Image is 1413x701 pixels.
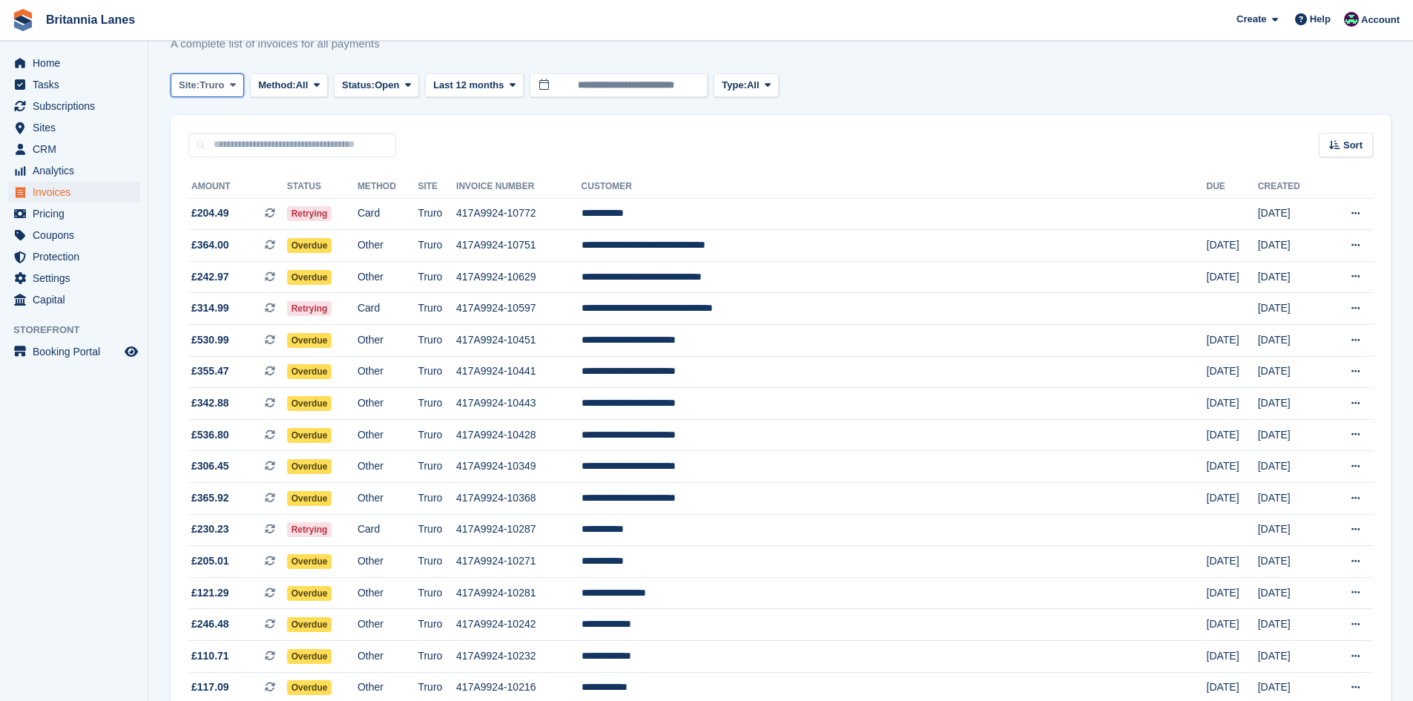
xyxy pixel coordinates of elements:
a: menu [7,246,140,267]
td: 417A9924-10597 [456,293,582,325]
td: Card [358,198,418,230]
span: Overdue [287,459,332,474]
td: [DATE] [1258,261,1325,293]
td: Truro [418,451,456,483]
td: Other [358,356,418,388]
span: £355.47 [191,363,229,379]
button: Site: Truro [171,73,244,98]
span: CRM [33,139,122,159]
td: [DATE] [1207,388,1258,420]
td: Card [358,293,418,325]
a: Preview store [122,343,140,361]
td: Truro [418,230,456,262]
td: [DATE] [1207,419,1258,451]
span: Overdue [287,396,332,411]
img: Kirsty Miles [1344,12,1359,27]
span: £306.45 [191,458,229,474]
td: 417A9924-10232 [456,641,582,673]
td: 417A9924-10349 [456,451,582,483]
td: 417A9924-10443 [456,388,582,420]
a: menu [7,139,140,159]
td: Other [358,230,418,262]
span: Booking Portal [33,341,122,362]
td: [DATE] [1207,261,1258,293]
span: Overdue [287,586,332,601]
span: Pricing [33,203,122,224]
td: Other [358,388,418,420]
td: Other [358,419,418,451]
td: [DATE] [1207,356,1258,388]
td: [DATE] [1258,419,1325,451]
span: Help [1310,12,1331,27]
span: £314.99 [191,300,229,316]
span: £536.80 [191,427,229,443]
td: [DATE] [1207,546,1258,578]
td: [DATE] [1258,641,1325,673]
td: 417A9924-10441 [456,356,582,388]
td: 417A9924-10368 [456,483,582,515]
a: menu [7,225,140,246]
td: Truro [418,483,456,515]
span: All [296,78,309,93]
a: menu [7,74,140,95]
td: Other [358,261,418,293]
a: menu [7,160,140,181]
span: Last 12 months [433,78,504,93]
td: 417A9924-10271 [456,546,582,578]
td: Truro [418,419,456,451]
span: All [747,78,760,93]
th: Created [1258,175,1325,199]
span: Site: [179,78,200,93]
span: Retrying [287,206,332,221]
span: Tasks [33,74,122,95]
span: Create [1236,12,1266,27]
a: menu [7,96,140,116]
a: menu [7,268,140,289]
span: Overdue [287,270,332,285]
span: Type: [722,78,747,93]
td: [DATE] [1258,230,1325,262]
td: Truro [418,198,456,230]
th: Site [418,175,456,199]
td: Truro [418,546,456,578]
td: 417A9924-10281 [456,577,582,609]
p: A complete list of invoices for all payments [171,36,380,53]
td: [DATE] [1258,388,1325,420]
span: £121.29 [191,585,229,601]
span: Status: [342,78,375,93]
td: 417A9924-10629 [456,261,582,293]
span: Home [33,53,122,73]
button: Method: All [250,73,328,98]
td: Truro [418,641,456,673]
td: [DATE] [1258,514,1325,546]
td: 417A9924-10451 [456,325,582,357]
span: Protection [33,246,122,267]
span: Retrying [287,301,332,316]
img: stora-icon-8386f47178a22dfd0bd8f6a31ec36ba5ce8667c1dd55bd0f319d3a0aa187defe.svg [12,9,34,31]
td: [DATE] [1258,609,1325,641]
span: £342.88 [191,395,229,411]
span: £117.09 [191,679,229,695]
span: Invoices [33,182,122,203]
td: [DATE] [1258,198,1325,230]
span: Settings [33,268,122,289]
td: [DATE] [1207,483,1258,515]
span: Sites [33,117,122,138]
td: Truro [418,388,456,420]
a: menu [7,341,140,362]
td: [DATE] [1258,293,1325,325]
span: £365.92 [191,490,229,506]
a: Britannia Lanes [40,7,141,32]
td: Other [358,483,418,515]
span: £246.48 [191,616,229,632]
a: menu [7,203,140,224]
span: £205.01 [191,553,229,569]
td: 417A9924-10751 [456,230,582,262]
td: Truro [418,325,456,357]
span: £364.00 [191,237,229,253]
span: Subscriptions [33,96,122,116]
td: [DATE] [1258,546,1325,578]
th: Customer [582,175,1207,199]
button: Last 12 months [425,73,524,98]
a: menu [7,117,140,138]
